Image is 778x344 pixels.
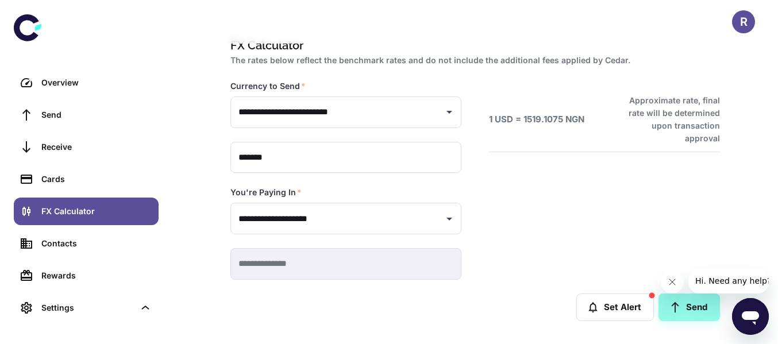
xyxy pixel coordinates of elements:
[14,262,159,289] a: Rewards
[489,113,584,126] h6: 1 USD = 1519.1075 NGN
[230,37,715,54] h1: FX Calculator
[441,104,457,120] button: Open
[230,187,302,198] label: You're Paying In
[616,94,720,145] h6: Approximate rate, final rate will be determined upon transaction approval
[41,109,152,121] div: Send
[14,101,159,129] a: Send
[14,69,159,96] a: Overview
[14,294,159,322] div: Settings
[732,298,769,335] iframe: Button to launch messaging window
[14,198,159,225] a: FX Calculator
[7,8,83,17] span: Hi. Need any help?
[41,76,152,89] div: Overview
[14,133,159,161] a: Receive
[41,141,152,153] div: Receive
[41,237,152,250] div: Contacts
[230,80,306,92] label: Currency to Send
[41,173,152,185] div: Cards
[732,10,755,33] button: R
[661,270,684,293] iframe: Close message
[441,211,457,227] button: Open
[658,293,720,321] a: Send
[41,205,152,218] div: FX Calculator
[576,293,654,321] button: Set Alert
[688,268,769,293] iframe: Message from company
[14,165,159,193] a: Cards
[41,269,152,282] div: Rewards
[14,230,159,257] a: Contacts
[41,302,134,314] div: Settings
